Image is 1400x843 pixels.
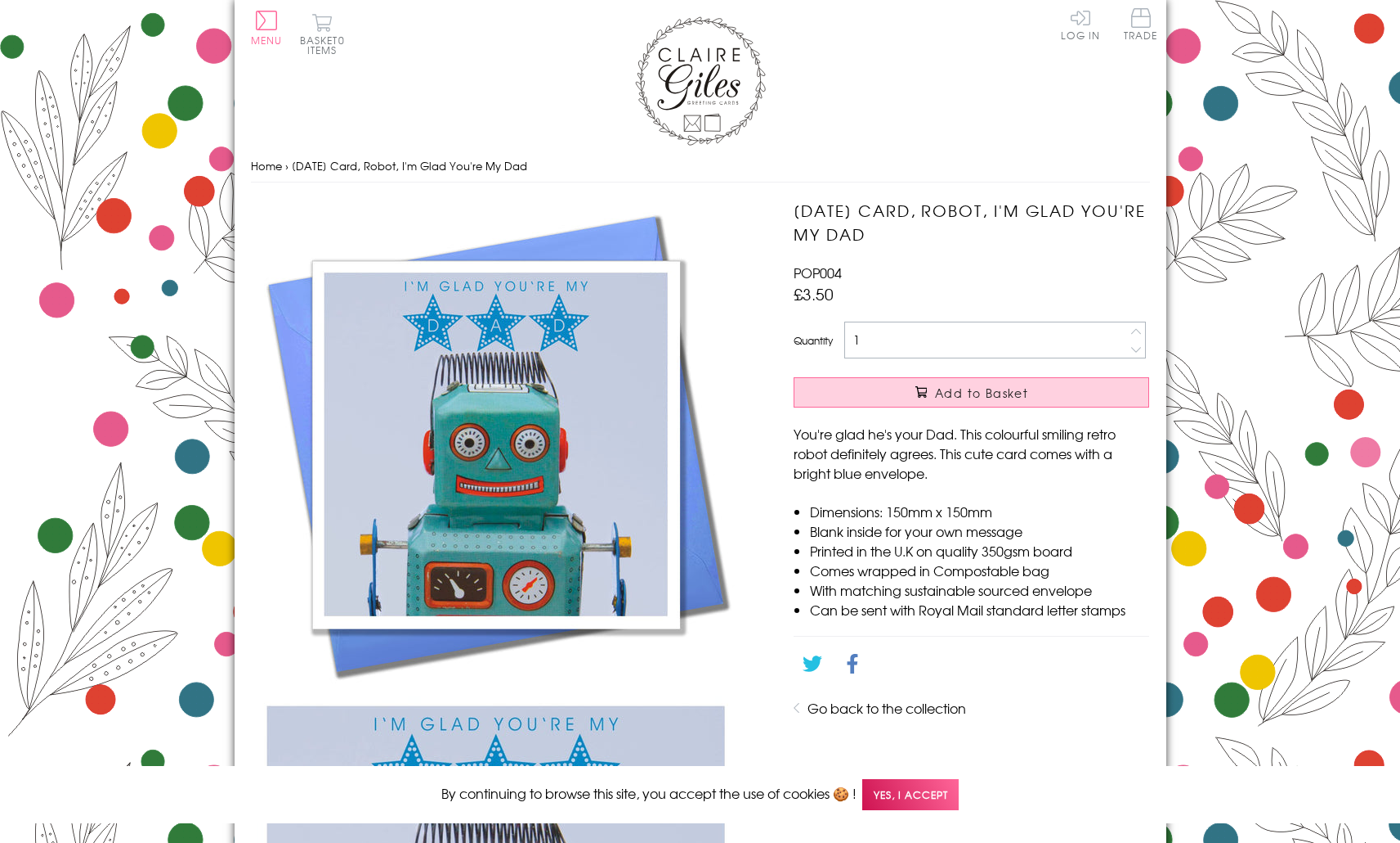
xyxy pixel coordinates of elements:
a: Trade [1124,8,1158,43]
button: Menu [251,11,283,45]
nav: breadcrumbs [251,150,1150,183]
li: Blank inside for your own message [810,521,1149,541]
span: Yes, I accept [862,779,959,811]
span: 0 items [307,33,345,57]
span: POP004 [794,263,842,282]
span: Trade [1124,8,1158,40]
h1: [DATE] Card, Robot, I'm Glad You're My Dad [794,199,1149,246]
li: Printed in the U.K on quality 350gsm board [810,541,1149,561]
li: Comes wrapped in Compostable bag [810,561,1149,580]
li: Dimensions: 150mm x 150mm [810,502,1149,521]
li: Can be sent with Royal Mail standard letter stamps [810,600,1149,620]
span: Menu [251,33,283,47]
span: £3.50 [794,282,834,305]
button: Basket0 items [300,13,345,55]
a: Go back to the collection [807,698,966,718]
span: › [285,158,288,174]
a: Home [251,158,282,174]
img: Father's Day Card, Robot, I'm Glad You're My Dad [251,199,741,690]
button: Add to Basket [794,377,1149,408]
img: Claire Giles Greetings Cards [635,16,766,146]
label: Quantity [794,333,833,348]
span: Add to Basket [935,385,1028,401]
li: With matching sustainable sourced envelope [810,580,1149,600]
a: Log In [1061,8,1100,40]
p: You're glad he's your Dad. This colourful smiling retro robot definitely agrees. This cute card c... [794,424,1149,483]
span: [DATE] Card, Robot, I'm Glad You're My Dad [292,158,527,174]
